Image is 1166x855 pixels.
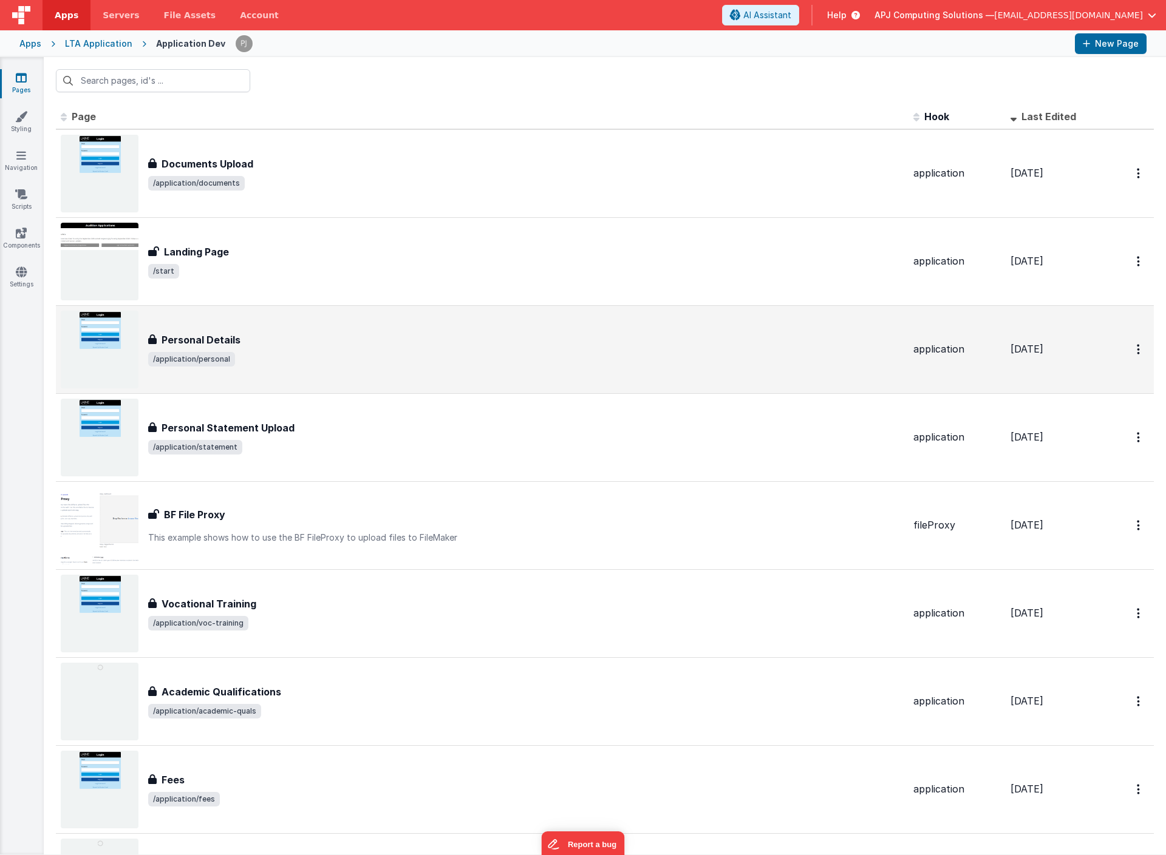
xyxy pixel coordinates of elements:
div: application [913,254,1001,268]
span: /application/voc-training [148,616,248,630]
h3: Academic Qualifications [162,684,281,699]
span: [DATE] [1011,343,1043,355]
h3: Personal Statement Upload [162,421,295,435]
div: fileProxy [913,518,1001,532]
span: [DATE] [1011,519,1043,531]
button: New Page [1075,33,1147,54]
span: AI Assistant [743,9,791,21]
span: Servers [103,9,139,21]
h3: BF File Proxy [164,507,225,522]
span: Hook [924,110,949,123]
div: application [913,342,1001,356]
span: Apps [55,9,78,21]
div: LTA Application [65,38,132,50]
button: Options [1130,425,1149,450]
span: /application/academic-quals [148,704,261,718]
p: This example shows how to use the BF FileProxy to upload files to FileMaker [148,532,904,544]
button: AI Assistant [722,5,799,25]
div: application [913,694,1001,708]
button: Options [1130,161,1149,186]
button: Options [1130,337,1149,362]
span: /application/documents [148,176,245,191]
span: [DATE] [1011,607,1043,619]
span: /start [148,264,179,279]
span: Last Edited [1021,110,1076,123]
h3: Documents Upload [162,157,253,171]
h3: Personal Details [162,333,240,347]
button: Options [1130,777,1149,802]
div: application [913,166,1001,180]
input: Search pages, id's ... [56,69,250,92]
span: [DATE] [1011,783,1043,795]
button: Options [1130,689,1149,714]
span: APJ Computing Solutions — [874,9,994,21]
div: application [913,782,1001,796]
span: [DATE] [1011,695,1043,707]
span: [DATE] [1011,255,1043,267]
div: Application Dev [156,38,225,50]
h3: Fees [162,772,185,787]
button: Options [1130,249,1149,274]
img: f81e017c3e9c95290887149ca4c44e55 [236,35,253,52]
span: /application/personal [148,352,235,367]
button: Options [1130,513,1149,538]
button: Options [1130,601,1149,626]
button: APJ Computing Solutions — [EMAIL_ADDRESS][DOMAIN_NAME] [874,9,1156,21]
div: application [913,430,1001,444]
span: /application/fees [148,792,220,806]
span: File Assets [164,9,216,21]
div: application [913,606,1001,620]
span: [EMAIL_ADDRESS][DOMAIN_NAME] [994,9,1143,21]
h3: Vocational Training [162,596,256,611]
span: Help [827,9,847,21]
span: [DATE] [1011,431,1043,443]
span: [DATE] [1011,167,1043,179]
span: /application/statement [148,440,242,455]
div: Apps [19,38,41,50]
h3: Landing Page [164,245,229,259]
span: Page [72,110,96,123]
